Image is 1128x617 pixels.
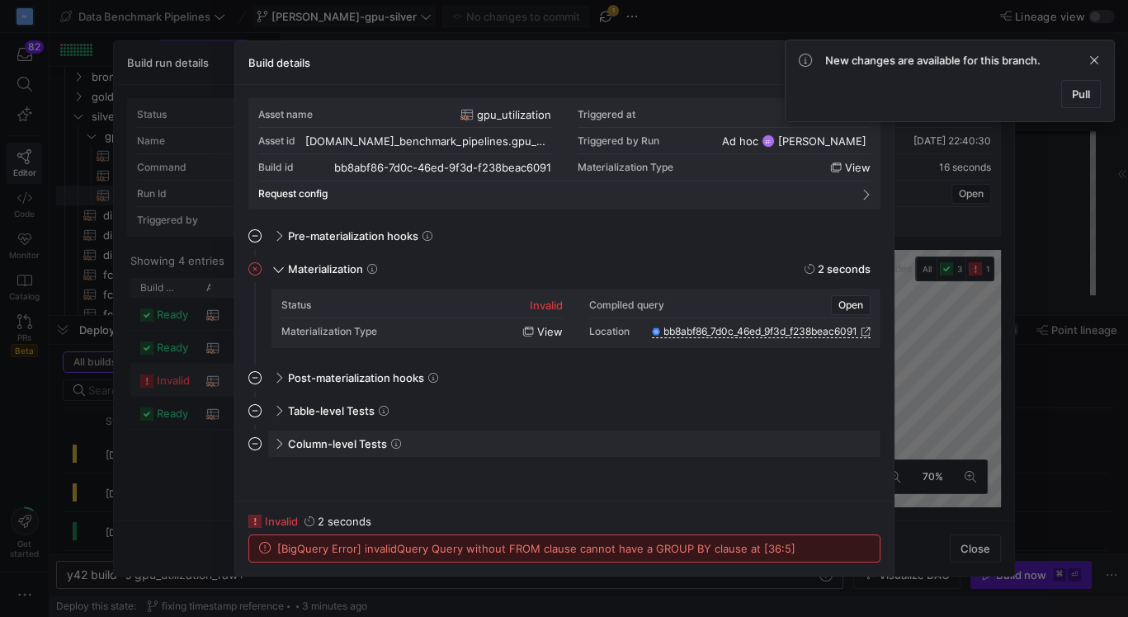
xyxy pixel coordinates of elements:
[838,299,863,311] span: Open
[281,326,377,337] div: Materialization Type
[578,109,635,120] div: Triggered at
[762,134,775,148] div: EF
[288,437,387,450] span: Column-level Tests
[652,326,871,337] a: bb8abf86_7d0c_46ed_9f3d_f238beac6091
[305,134,551,148] div: [DOMAIN_NAME]_benchmark_pipelines.gpu_utilization
[248,365,880,391] mat-expansion-panel-header: Post-materialization hooks
[778,134,866,148] span: [PERSON_NAME]
[334,161,551,174] div: bb8abf86-7d0c-46ed-9f3d-f238beac6091
[248,289,880,365] div: Materialization2 seconds
[258,188,851,200] mat-panel-title: Request config
[288,262,363,276] span: Materialization
[537,325,563,338] span: view
[258,135,295,147] div: Asset id
[477,108,551,121] span: gpu_utilization
[845,161,871,174] span: view
[288,404,375,417] span: Table-level Tests
[530,299,563,312] div: invalid
[318,515,371,528] y42-duration: 2 seconds
[277,542,795,555] span: [BigQuery Error] invalidQuery Query without FROM clause cannot have a GROUP BY clause at [36:5]
[831,295,871,315] button: Open
[248,398,880,424] mat-expansion-panel-header: Table-level Tests
[258,109,313,120] div: Asset name
[722,134,758,148] span: Ad hoc
[818,262,871,276] y42-duration: 2 seconds
[589,326,630,337] div: Location
[248,56,310,69] h3: Build details
[1072,87,1090,101] span: Pull
[248,223,880,249] mat-expansion-panel-header: Pre-materialization hooks
[281,299,311,311] div: Status
[288,371,424,384] span: Post-materialization hooks
[288,229,418,243] span: Pre-materialization hooks
[663,326,857,337] span: bb8abf86_7d0c_46ed_9f3d_f238beac6091
[718,132,871,150] button: Ad hocEF[PERSON_NAME]
[589,299,664,311] div: Compiled query
[258,162,294,173] div: Build id
[248,431,880,457] mat-expansion-panel-header: Column-level Tests
[578,162,673,173] span: Materialization Type
[578,135,659,147] div: Triggered by Run
[258,181,871,206] mat-expansion-panel-header: Request config
[825,54,1041,67] span: New changes are available for this branch.
[248,256,880,282] mat-expansion-panel-header: Materialization2 seconds
[265,515,298,528] span: invalid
